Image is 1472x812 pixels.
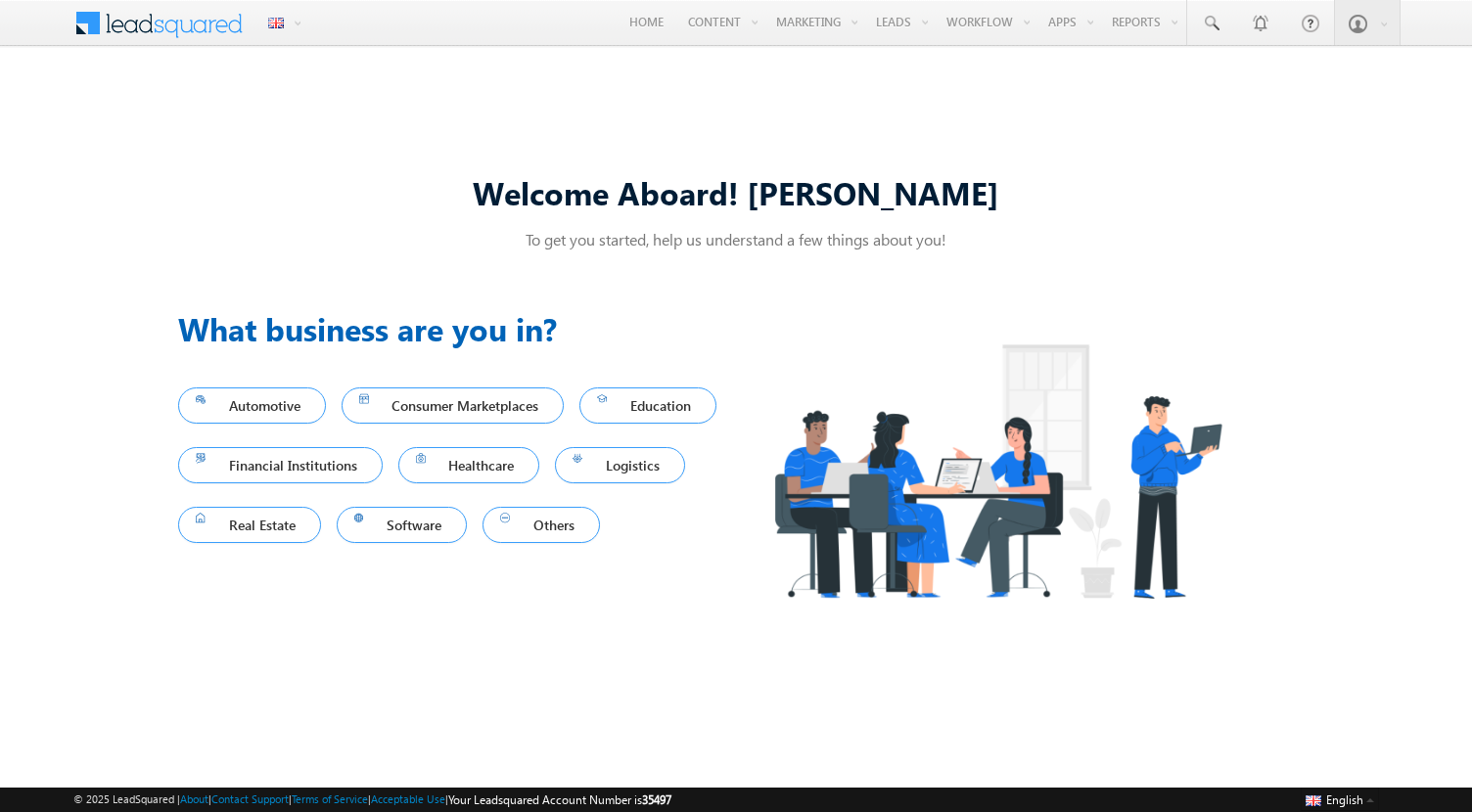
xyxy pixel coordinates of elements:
[1301,788,1379,811] button: English
[416,452,523,478] span: Healthcare
[736,305,1259,637] img: Industry.png
[500,512,582,538] span: Others
[642,792,671,807] span: 35497
[211,792,289,805] a: Contact Support
[180,792,208,805] a: About
[73,790,671,809] span: © 2025 LeadSquared | | | | |
[359,392,547,419] span: Consumer Marketplaces
[371,792,445,805] a: Acceptable Use
[448,792,671,807] span: Your Leadsquared Account Number is
[354,512,450,538] span: Software
[178,305,736,352] h3: What business are you in?
[178,171,1294,213] div: Welcome Aboard! [PERSON_NAME]
[292,792,368,805] a: Terms of Service
[597,392,699,419] span: Education
[1326,792,1363,807] span: English
[178,229,1294,249] p: To get you started, help us understand a few things about you!
[196,512,303,538] span: Real Estate
[196,452,365,478] span: Financial Institutions
[196,392,308,419] span: Automotive
[573,452,667,478] span: Logistics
